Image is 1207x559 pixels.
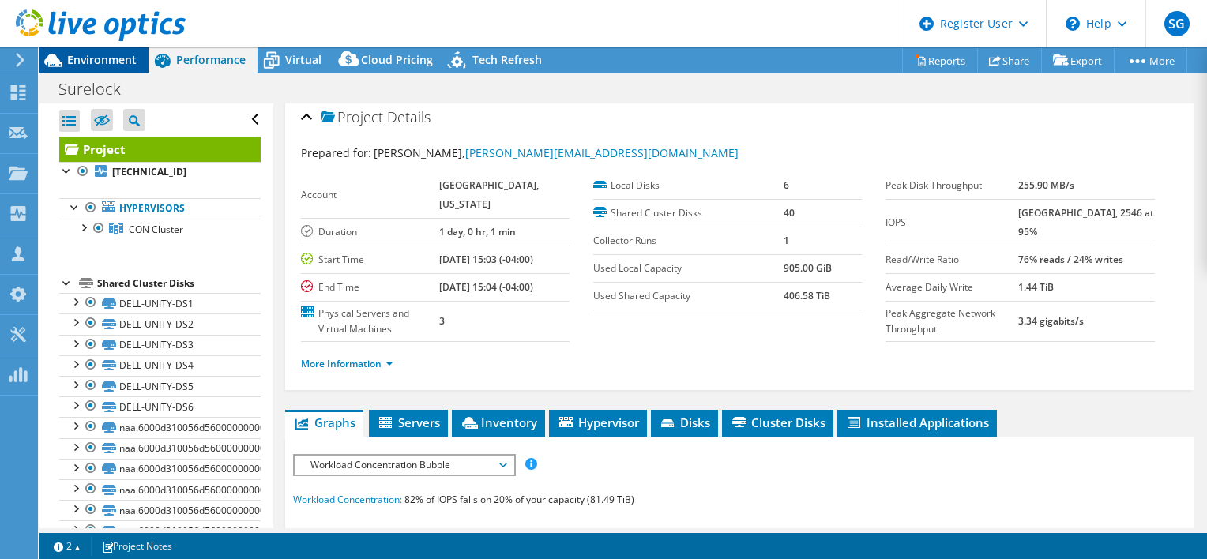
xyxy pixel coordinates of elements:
[1018,253,1123,266] b: 76% reads / 24% writes
[886,178,1017,193] label: Peak Disk Throughput
[1114,48,1187,73] a: More
[97,274,261,293] div: Shared Cluster Disks
[593,178,784,193] label: Local Disks
[43,536,92,556] a: 2
[67,52,137,67] span: Environment
[1164,11,1190,36] span: SG
[59,293,261,313] a: DELL-UNITY-DS1
[557,415,639,430] span: Hypervisor
[374,145,739,160] span: [PERSON_NAME],
[1018,280,1054,294] b: 1.44 TiB
[593,205,784,221] label: Shared Cluster Disks
[285,52,321,67] span: Virtual
[784,234,789,247] b: 1
[593,261,784,276] label: Used Local Capacity
[1018,178,1074,192] b: 255.90 MB/s
[886,252,1017,268] label: Read/Write Ratio
[387,107,431,126] span: Details
[59,198,261,219] a: Hypervisors
[886,215,1017,231] label: IOPS
[439,225,516,238] b: 1 day, 0 hr, 1 min
[176,52,246,67] span: Performance
[404,493,634,506] span: 82% of IOPS falls on 20% of your capacity (81.49 TiB)
[902,48,978,73] a: Reports
[593,288,784,304] label: Used Shared Capacity
[59,137,261,162] a: Project
[59,313,261,334] a: DELL-UNITY-DS2
[1041,48,1115,73] a: Export
[301,145,371,160] label: Prepared for:
[439,314,445,328] b: 3
[439,280,533,294] b: [DATE] 15:04 (-04:00)
[439,253,533,266] b: [DATE] 15:03 (-04:00)
[460,415,537,430] span: Inventory
[301,279,440,295] label: End Time
[293,415,355,430] span: Graphs
[59,376,261,396] a: DELL-UNITY-DS5
[59,417,261,437] a: naa.6000d310056d5600000000000000005a
[1018,314,1084,328] b: 3.34 gigabits/s
[112,165,186,178] b: [TECHNICAL_ID]
[91,536,183,556] a: Project Notes
[293,493,402,506] span: Workload Concentration:
[1066,17,1080,31] svg: \n
[301,357,393,370] a: More Information
[59,520,261,541] a: naa.6000d310056d56000000000000000063
[784,178,789,192] b: 6
[659,415,710,430] span: Disks
[301,224,440,240] label: Duration
[59,500,261,520] a: naa.6000d310056d56000000000000000062
[977,48,1042,73] a: Share
[361,52,433,67] span: Cloud Pricing
[465,145,739,160] a: [PERSON_NAME][EMAIL_ADDRESS][DOMAIN_NAME]
[886,306,1017,337] label: Peak Aggregate Network Throughput
[301,187,440,203] label: Account
[303,456,506,475] span: Workload Concentration Bubble
[784,206,795,219] b: 40
[59,355,261,376] a: DELL-UNITY-DS4
[886,279,1017,295] label: Average Daily Write
[301,306,440,337] label: Physical Servers and Virtual Machines
[59,459,261,479] a: naa.6000d310056d56000000000000000060
[301,252,440,268] label: Start Time
[321,110,383,126] span: Project
[59,438,261,459] a: naa.6000d310056d5600000000000000005f
[593,233,784,249] label: Collector Runs
[51,81,145,98] h1: Surelock
[730,415,825,430] span: Cluster Disks
[377,415,440,430] span: Servers
[784,261,832,275] b: 905.00 GiB
[59,396,261,417] a: DELL-UNITY-DS6
[845,415,989,430] span: Installed Applications
[129,223,183,236] span: CON Cluster
[439,178,539,211] b: [GEOGRAPHIC_DATA], [US_STATE]
[59,479,261,500] a: naa.6000d310056d56000000000000000061
[784,289,830,302] b: 406.58 TiB
[59,219,261,239] a: CON Cluster
[1018,206,1154,238] b: [GEOGRAPHIC_DATA], 2546 at 95%
[59,162,261,182] a: [TECHNICAL_ID]
[59,335,261,355] a: DELL-UNITY-DS3
[472,52,542,67] span: Tech Refresh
